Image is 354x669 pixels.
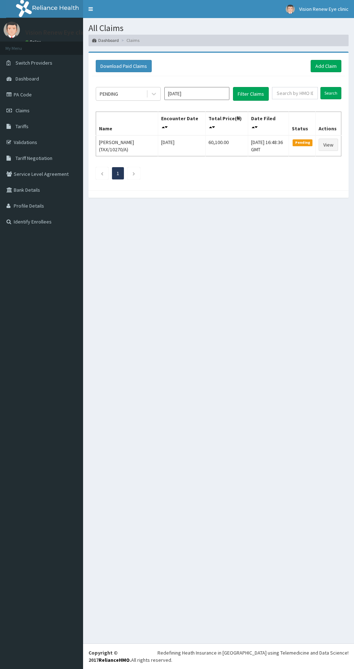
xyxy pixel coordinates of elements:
[92,37,119,43] a: Dashboard
[248,135,289,156] td: [DATE] 16:48:36 GMT
[96,112,158,135] th: Name
[164,87,229,100] input: Select Month and Year
[16,60,52,66] span: Switch Providers
[205,112,248,135] th: Total Price(₦)
[272,87,318,99] input: Search by HMO ID
[157,649,349,656] div: Redefining Heath Insurance in [GEOGRAPHIC_DATA] using Telemedicine and Data Science!
[286,5,295,14] img: User Image
[158,112,205,135] th: Encounter Date
[88,23,349,33] h1: All Claims
[99,657,130,663] a: RelianceHMO
[311,60,341,72] a: Add Claim
[16,123,29,130] span: Tariffs
[100,170,104,177] a: Previous page
[16,107,30,114] span: Claims
[132,170,135,177] a: Next page
[100,90,118,97] div: PENDING
[248,112,289,135] th: Date Filed
[319,139,338,151] a: View
[88,650,131,663] strong: Copyright © 2017 .
[25,39,43,44] a: Online
[16,75,39,82] span: Dashboard
[117,170,119,177] a: Page 1 is your current page
[4,22,20,38] img: User Image
[83,643,354,669] footer: All rights reserved.
[96,135,158,156] td: [PERSON_NAME] (TAX/10270/A)
[299,6,349,12] span: Vision Renew Eye clinic
[320,87,341,99] input: Search
[205,135,248,156] td: 60,100.00
[233,87,269,101] button: Filter Claims
[293,139,312,146] span: Pending
[16,155,52,161] span: Tariff Negotiation
[96,60,152,72] button: Download Paid Claims
[25,29,90,36] p: Vision Renew Eye clinic
[120,37,139,43] li: Claims
[158,135,205,156] td: [DATE]
[289,112,316,135] th: Status
[315,112,341,135] th: Actions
